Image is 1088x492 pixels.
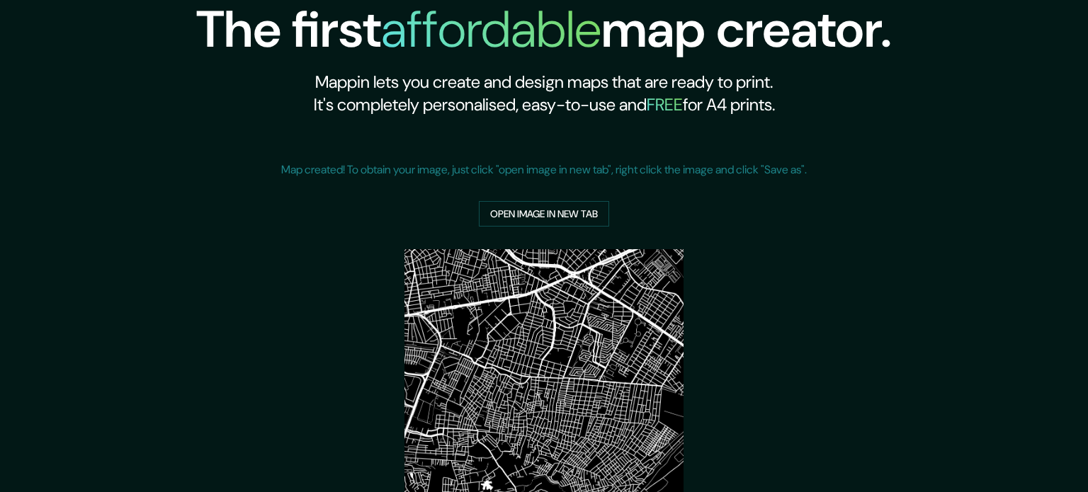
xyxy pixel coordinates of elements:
h5: FREE [647,93,683,115]
p: Map created! To obtain your image, just click "open image in new tab", right click the image and ... [281,161,807,178]
a: Open image in new tab [479,201,609,227]
h2: Mappin lets you create and design maps that are ready to print. It's completely personalised, eas... [196,71,892,116]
